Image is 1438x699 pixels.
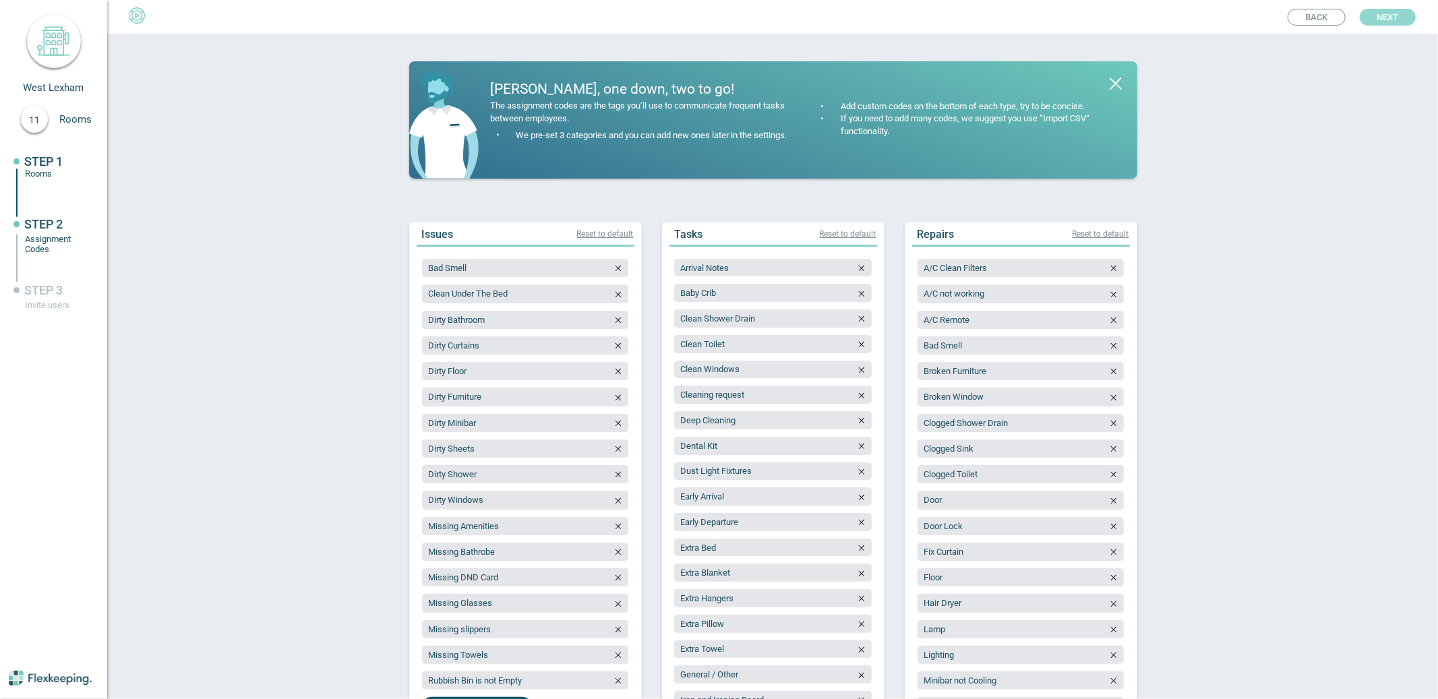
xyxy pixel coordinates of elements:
[1360,9,1416,26] button: Next
[513,129,787,142] div: We pre-set 3 categories and you can add new ones later in the settings.
[25,283,63,297] span: STEP 3
[26,234,86,254] div: Assignment Codes
[428,521,499,531] span: Missing Amenities
[428,263,467,273] span: Bad Smell
[1288,9,1346,26] button: Back
[428,650,488,660] span: Missing Towels
[25,217,63,231] span: STEP 2
[680,619,724,629] span: Extra Pillow
[924,418,1008,428] span: Clogged Shower Drain
[21,106,48,133] div: 11
[680,517,738,527] span: Early Departure
[680,644,724,654] span: Extra Towel
[428,469,477,479] span: Dirty Shower
[924,469,978,479] span: Clogged Toilet
[26,169,86,179] div: Rooms
[428,366,467,376] span: Dirty Floor
[428,288,508,299] span: Clean Under The Bed
[491,82,791,96] div: [PERSON_NAME], one down, two to go!
[24,82,84,94] span: West Lexham
[680,441,717,451] span: Dental Kit
[680,263,729,273] span: Arrival Notes
[924,263,987,273] span: A/C Clean Filters
[491,100,791,125] div: The assignment codes are the tags you’ll use to communicate frequent tasks between employees.
[428,624,491,634] span: Missing slippers
[422,228,454,241] span: Issues
[924,598,961,608] span: Hair Dryer
[924,366,986,376] span: Broken Furniture
[428,392,481,402] span: Dirty Furniture
[675,228,703,241] span: Tasks
[680,593,733,603] span: Extra Hangers
[25,154,63,169] span: STEP 1
[1073,229,1129,239] span: Reset to default
[1377,9,1399,26] span: Next
[577,229,634,239] span: Reset to default
[924,572,942,582] span: Floor
[924,521,963,531] span: Door Lock
[428,495,483,505] span: Dirty Windows
[680,339,725,349] span: Clean Toilet
[26,300,86,310] div: Invite users
[924,288,984,299] span: A/C not working
[680,415,736,425] span: Deep Cleaning
[924,547,963,557] span: Fix Curtain
[924,495,942,505] span: Door
[59,113,107,125] span: Rooms
[428,340,479,351] span: Dirty Curtains
[924,675,996,686] span: Minibar not Cooling
[428,598,492,608] span: Missing Glasses
[680,313,755,324] span: Clean Shower Drain
[820,229,876,239] span: Reset to default
[680,466,752,476] span: Dust Light Fixtures
[680,568,730,578] span: Extra Blanket
[924,624,945,634] span: Lamp
[680,390,744,400] span: Cleaning request
[428,444,475,454] span: Dirty Sheets
[924,392,984,402] span: Broken Window
[924,315,969,325] span: A/C Remote
[918,228,955,241] span: Repairs
[428,418,476,428] span: Dirty Minibar
[924,340,962,351] span: Bad Smell
[924,650,954,660] span: Lighting
[838,113,1114,138] div: If you need to add many codes, we suggest you use ”Import CSV“ functionality.
[1305,9,1328,25] span: Back
[428,547,495,557] span: Missing Bathrobe
[680,669,738,679] span: General / Other
[924,444,973,454] span: Clogged Sink
[838,100,1085,113] div: Add custom codes on the bottom of each type, try to be concise.
[680,288,716,298] span: Baby Crib
[680,491,724,502] span: Early Arrival
[680,364,740,374] span: Clean Windows
[428,572,498,582] span: Missing DND Card
[428,315,485,325] span: Dirty Bathroom
[680,543,716,553] span: Extra Bed
[428,675,522,686] span: Rubbish Bin is not Empty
